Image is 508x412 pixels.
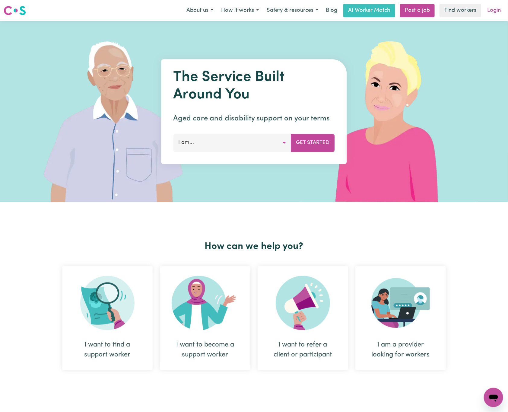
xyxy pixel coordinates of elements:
div: I want to refer a client or participant [258,266,348,370]
img: Refer [276,276,330,330]
button: Get Started [291,134,335,152]
img: Become Worker [172,276,239,330]
a: AI Worker Match [343,4,395,17]
div: I am a provider looking for workers [355,266,446,370]
h2: How can we help you? [59,241,449,252]
button: Safety & resources [263,4,322,17]
button: I am... [173,134,291,152]
div: I want to find a support worker [62,266,153,370]
button: How it works [217,4,263,17]
a: Find workers [440,4,481,17]
div: I want to find a support worker [77,340,138,360]
a: Post a job [400,4,435,17]
a: Blog [322,4,341,17]
iframe: Button to launch messaging window [484,388,503,407]
div: I am a provider looking for workers [370,340,431,360]
img: Provider [371,276,430,330]
p: Aged care and disability support on your terms [173,113,335,124]
div: I want to become a support worker [160,266,250,370]
img: Careseekers logo [4,5,26,16]
div: I want to refer a client or participant [272,340,334,360]
button: About us [183,4,217,17]
a: Login [484,4,504,17]
img: Search [80,276,135,330]
div: I want to become a support worker [174,340,236,360]
a: Careseekers logo [4,4,26,18]
h1: The Service Built Around You [173,69,335,104]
